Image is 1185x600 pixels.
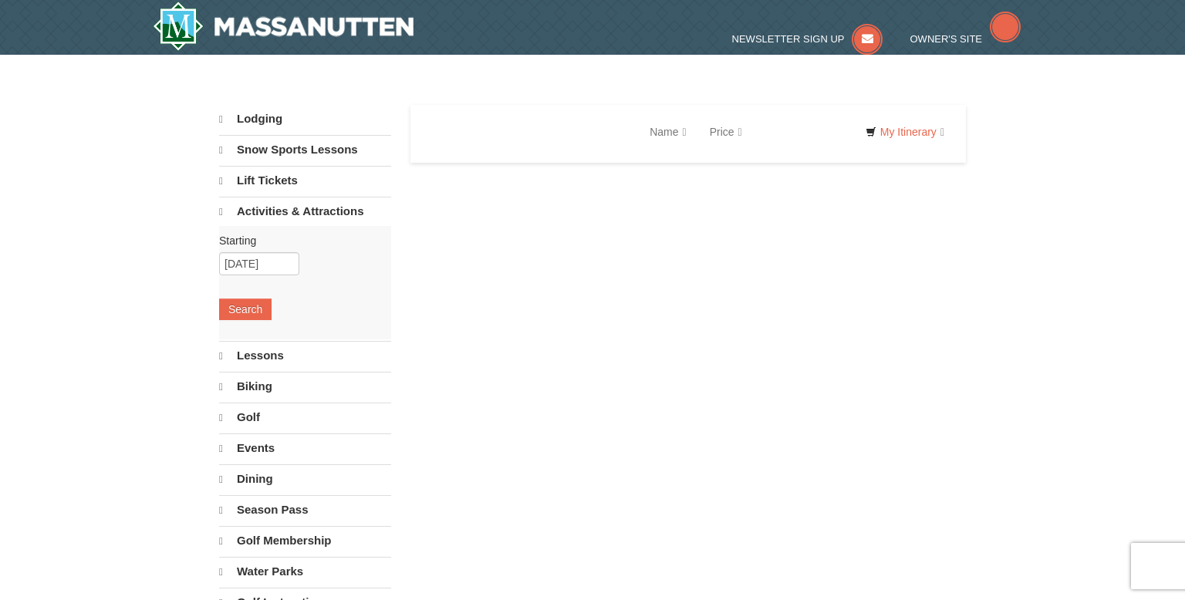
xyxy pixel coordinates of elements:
button: Search [219,298,272,320]
a: Events [219,433,391,463]
a: Season Pass [219,495,391,524]
a: Price [698,116,754,147]
a: Biking [219,372,391,401]
a: Activities & Attractions [219,197,391,226]
a: Newsletter Sign Up [732,33,883,45]
a: Lift Tickets [219,166,391,195]
a: Dining [219,464,391,494]
a: Massanutten Resort [153,2,414,51]
a: Owner's Site [910,33,1021,45]
a: Lessons [219,341,391,370]
a: Snow Sports Lessons [219,135,391,164]
a: My Itinerary [856,120,954,143]
span: Owner's Site [910,33,983,45]
a: Golf Membership [219,526,391,555]
label: Starting [219,233,380,248]
a: Water Parks [219,557,391,586]
a: Golf [219,403,391,432]
a: Lodging [219,105,391,133]
img: Massanutten Resort Logo [153,2,414,51]
a: Name [638,116,697,147]
span: Newsletter Sign Up [732,33,845,45]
